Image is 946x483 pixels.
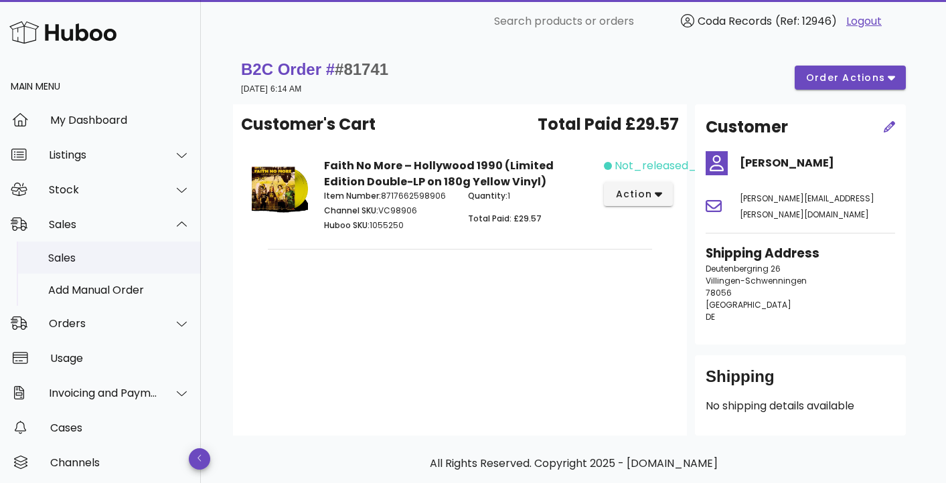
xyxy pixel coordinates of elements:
p: All Rights Reserved. Copyright 2025 - [DOMAIN_NAME] [244,456,903,472]
a: Logout [846,13,882,29]
span: Channel SKU: [324,205,378,216]
span: Total Paid £29.57 [538,112,679,136]
span: [GEOGRAPHIC_DATA] [706,299,791,310]
p: 1055250 [324,219,452,231]
p: VC98906 [324,205,452,217]
div: Shipping [706,366,895,398]
img: Product Image [252,158,308,219]
div: Listings [49,149,158,161]
div: Sales [48,252,190,264]
span: Huboo SKU: [324,219,370,231]
span: 78056 [706,287,732,298]
div: Sales [49,218,158,231]
span: not_released_yet [615,158,714,174]
div: Channels [50,456,190,469]
span: DE [706,311,715,322]
span: Quantity: [468,190,507,201]
span: Coda Records [698,13,772,29]
strong: B2C Order # [241,60,388,78]
div: Orders [49,317,158,330]
div: Add Manual Order [48,284,190,296]
h2: Customer [706,115,788,139]
h4: [PERSON_NAME] [740,155,895,171]
span: Villingen-Schwenningen [706,275,807,286]
span: Deutenbergring 26 [706,263,781,274]
button: order actions [795,66,906,90]
div: Usage [50,352,190,365]
h3: Shipping Address [706,244,895,263]
small: [DATE] 6:14 AM [241,84,302,94]
div: Stock [49,183,158,196]
span: Total Paid: £29.57 [468,213,542,224]
div: Invoicing and Payments [49,387,158,399]
strong: Faith No More – Hollywood 1990 (Limited Edition Double-LP on 180g Yellow Vinyl) [324,158,554,189]
span: (Ref: 12946) [775,13,837,29]
div: My Dashboard [50,114,190,126]
img: Huboo Logo [9,18,116,47]
button: action [604,182,673,206]
p: 8717662598906 [324,190,452,202]
span: Customer's Cart [241,112,376,136]
span: [PERSON_NAME][EMAIL_ADDRESS][PERSON_NAME][DOMAIN_NAME] [740,193,874,220]
span: order actions [805,71,886,85]
span: action [615,187,652,201]
p: 1 [468,190,596,202]
p: No shipping details available [706,398,895,414]
div: Cases [50,421,190,434]
span: Item Number: [324,190,381,201]
span: #81741 [335,60,388,78]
